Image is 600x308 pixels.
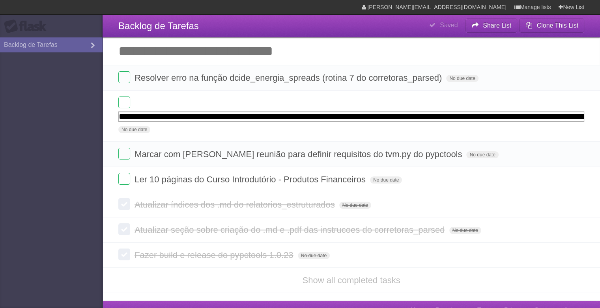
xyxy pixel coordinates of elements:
b: Saved [440,22,458,28]
label: Done [118,71,130,83]
span: Atualizar índices dos .md do relatorios_estruturados [135,200,336,210]
span: Backlog de Tarefas [118,20,199,31]
span: Fazer build e release do pypctools 1.0.23 [135,250,295,260]
label: Done [118,223,130,235]
b: Clone This List [536,22,578,29]
span: Atualizar seção sobre criação do .md e .pdf das instrucoes do corretoras_parsed [135,225,447,235]
label: Done [118,96,130,108]
span: Marcar com [PERSON_NAME] reunião para definir requisitos do tvm.py do pypctools [135,149,464,159]
a: Show all completed tasks [302,275,400,285]
label: Done [118,173,130,185]
label: Done [118,198,130,210]
label: Done [118,249,130,260]
b: Share List [483,22,511,29]
span: No due date [370,176,402,184]
span: No due date [449,227,481,234]
span: No due date [339,202,371,209]
div: Flask [4,19,51,33]
span: Ler 10 páginas do Curso Introdutório - Produtos Financeiros [135,174,368,184]
span: No due date [446,75,478,82]
span: Resolver erro na função dcide_energia_spreads (rotina 7 do corretoras_parsed) [135,73,444,83]
button: Clone This List [519,19,584,33]
span: No due date [298,252,330,259]
span: No due date [466,151,498,158]
button: Share List [465,19,518,33]
label: Done [118,148,130,160]
span: No due date [118,126,150,133]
